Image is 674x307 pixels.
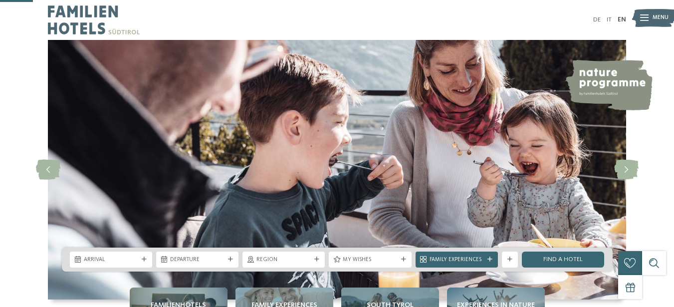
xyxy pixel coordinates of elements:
a: Find a hotel [522,252,604,268]
img: nature programme by Familienhotels Südtirol [565,60,653,110]
span: My wishes [343,256,397,264]
span: Arrival [84,256,138,264]
span: Departure [170,256,225,264]
a: DE [593,16,601,23]
a: IT [607,16,612,23]
img: Familienhotels Südtirol: The happy family places! [48,40,626,300]
span: Menu [653,14,669,22]
span: Family Experiences [430,256,484,264]
a: EN [618,16,626,23]
span: Region [256,256,311,264]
